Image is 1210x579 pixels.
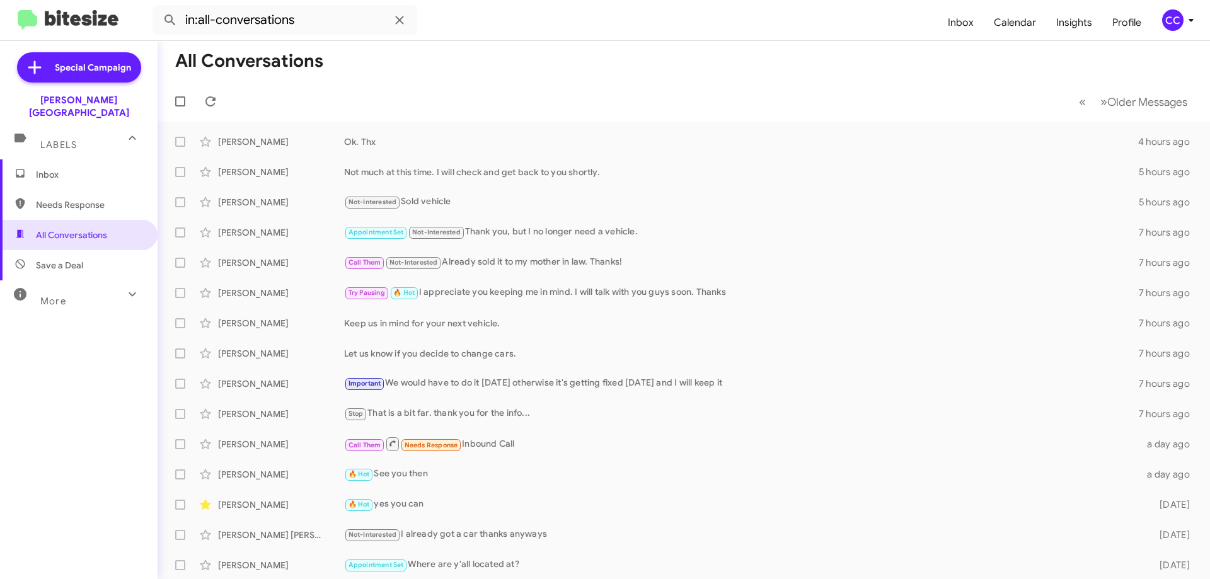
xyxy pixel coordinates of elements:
span: Labels [40,139,77,151]
a: Insights [1046,4,1102,41]
div: See you then [344,467,1139,481]
span: Older Messages [1107,95,1187,109]
span: Call Them [349,441,381,449]
div: [PERSON_NAME] [218,347,344,360]
a: Profile [1102,4,1151,41]
div: CC [1162,9,1184,31]
div: 7 hours ago [1139,317,1200,330]
a: Inbox [938,4,984,41]
a: Special Campaign [17,52,141,83]
div: I appreciate you keeping me in mind. I will talk with you guys soon. Thanks [344,285,1139,300]
div: Where are y'all located at? [344,558,1139,572]
div: 7 hours ago [1139,408,1200,420]
div: [PERSON_NAME] [218,226,344,239]
input: Search [153,5,417,35]
div: I already got a car thanks anyways [344,527,1139,542]
span: Inbox [36,168,143,181]
span: Call Them [349,258,381,267]
div: [PERSON_NAME] [218,287,344,299]
div: [PERSON_NAME] [218,135,344,148]
div: [PERSON_NAME] [218,377,344,390]
span: Save a Deal [36,259,83,272]
div: [PERSON_NAME] [218,408,344,420]
div: [PERSON_NAME] [218,468,344,481]
button: CC [1151,9,1196,31]
span: Appointment Set [349,228,404,236]
span: 🔥 Hot [349,470,370,478]
div: [PERSON_NAME] [218,256,344,269]
div: Already sold it to my mother in law. Thanks! [344,255,1139,270]
span: Special Campaign [55,61,131,74]
div: 7 hours ago [1139,347,1200,360]
span: All Conversations [36,229,107,241]
div: Not much at this time. I will check and get back to you shortly. [344,166,1139,178]
div: a day ago [1139,468,1200,481]
div: [DATE] [1139,529,1200,541]
span: » [1100,94,1107,110]
span: Not-Interested [412,228,461,236]
button: Next [1093,89,1195,115]
div: 7 hours ago [1139,256,1200,269]
span: Not-Interested [349,198,397,206]
div: 7 hours ago [1139,287,1200,299]
div: yes you can [344,497,1139,512]
div: [PERSON_NAME] [218,196,344,209]
div: Thank you, but I no longer need a vehicle. [344,225,1139,239]
div: [PERSON_NAME] [218,498,344,511]
div: 7 hours ago [1139,226,1200,239]
span: Stop [349,410,364,418]
div: 5 hours ago [1139,166,1200,178]
h1: All Conversations [175,51,323,71]
span: Not-Interested [349,530,397,539]
span: « [1079,94,1086,110]
div: Inbound Call [344,436,1139,452]
div: [DATE] [1139,498,1200,511]
div: 5 hours ago [1139,196,1200,209]
span: 🔥 Hot [349,500,370,508]
div: [PERSON_NAME] [218,317,344,330]
div: a day ago [1139,438,1200,450]
div: 7 hours ago [1139,377,1200,390]
div: We would have to do it [DATE] otherwise it's getting fixed [DATE] and I will keep it [344,376,1139,391]
span: Needs Response [36,198,143,211]
span: Needs Response [405,441,458,449]
div: [PERSON_NAME] [218,438,344,450]
span: More [40,295,66,307]
span: Try Pausing [349,289,385,297]
div: [DATE] [1139,559,1200,571]
div: Ok. Thx [344,135,1138,148]
div: Keep us in mind for your next vehicle. [344,317,1139,330]
a: Calendar [984,4,1046,41]
span: Important [349,379,381,387]
span: Appointment Set [349,561,404,569]
span: 🔥 Hot [393,289,415,297]
nav: Page navigation example [1072,89,1195,115]
div: [PERSON_NAME] [218,559,344,571]
div: That is a bit far. thank you for the info... [344,406,1139,421]
div: [PERSON_NAME] [PERSON_NAME] [218,529,344,541]
span: Not-Interested [389,258,438,267]
div: Sold vehicle [344,195,1139,209]
div: 4 hours ago [1138,135,1200,148]
button: Previous [1071,89,1093,115]
div: [PERSON_NAME] [218,166,344,178]
div: Let us know if you decide to change cars. [344,347,1139,360]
